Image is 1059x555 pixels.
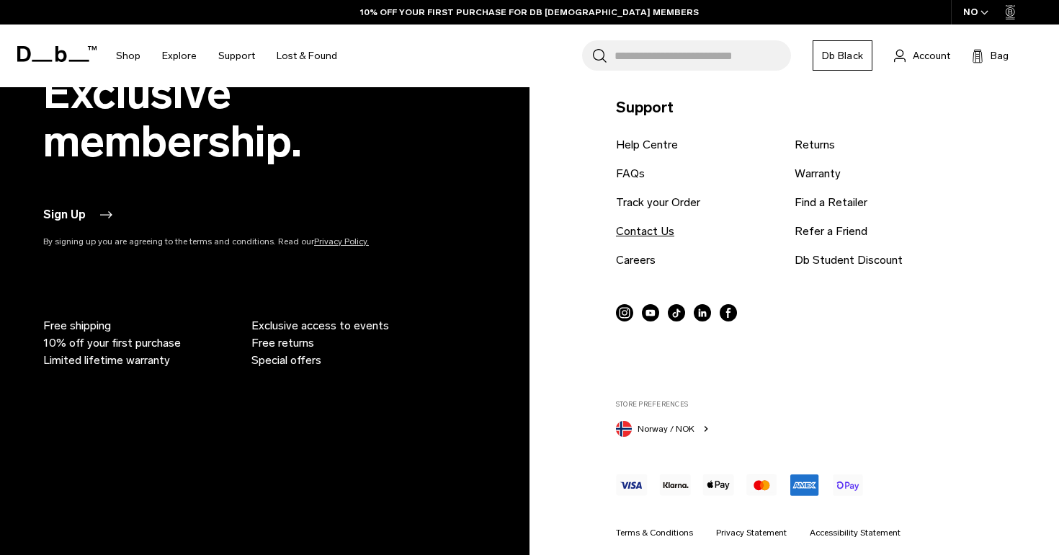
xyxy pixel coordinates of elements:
[251,334,314,352] span: Free returns
[795,194,867,211] a: Find a Retailer
[616,223,674,240] a: Contact Us
[43,352,170,369] span: Limited lifetime warranty
[813,40,872,71] a: Db Black
[43,235,432,248] p: By signing up you are agreeing to the terms and conditions. Read our
[616,96,1022,119] p: Support
[795,223,867,240] a: Refer a Friend
[218,30,255,81] a: Support
[43,20,432,165] h2: Db Black. Exclusive membership.
[616,252,656,269] a: Careers
[360,6,699,19] a: 10% OFF YOUR FIRST PURCHASE FOR DB [DEMOGRAPHIC_DATA] MEMBERS
[116,30,140,81] a: Shop
[810,526,901,539] a: Accessibility Statement
[616,165,645,182] a: FAQs
[894,47,950,64] a: Account
[795,165,841,182] a: Warranty
[616,136,678,154] a: Help Centre
[795,252,903,269] a: Db Student Discount
[616,399,1022,409] label: Store Preferences
[913,48,950,63] span: Account
[616,421,632,437] img: Norway
[277,30,337,81] a: Lost & Found
[616,194,700,211] a: Track your Order
[251,352,321,369] span: Special offers
[314,236,369,247] a: Privacy Policy.
[795,136,835,154] a: Returns
[43,206,115,223] button: Sign Up
[616,418,712,437] button: Norway Norway / NOK
[616,526,693,539] a: Terms & Conditions
[991,48,1009,63] span: Bag
[638,422,694,435] span: Norway / NOK
[972,47,1009,64] button: Bag
[251,317,389,334] span: Exclusive access to events
[43,317,111,334] span: Free shipping
[162,30,197,81] a: Explore
[43,334,181,352] span: 10% off your first purchase
[105,25,348,87] nav: Main Navigation
[716,526,787,539] a: Privacy Statement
